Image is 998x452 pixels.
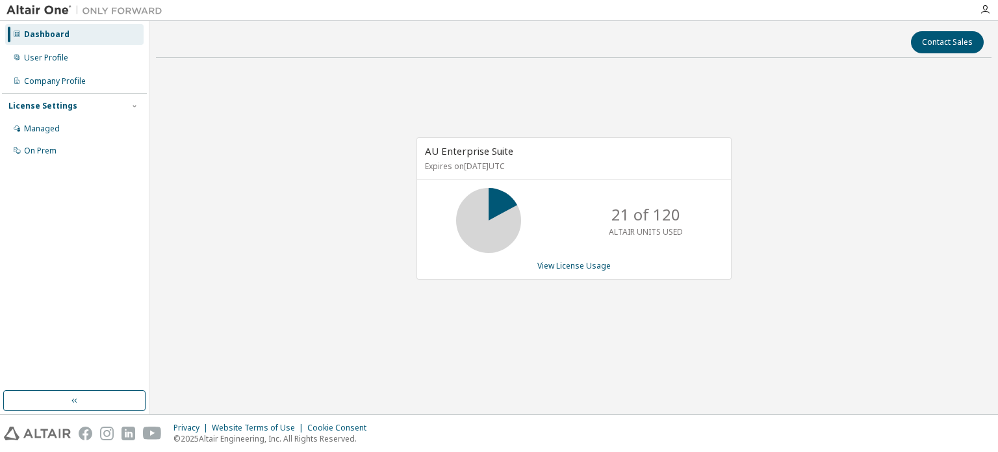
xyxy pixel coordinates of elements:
img: linkedin.svg [122,427,135,440]
div: On Prem [24,146,57,156]
div: User Profile [24,53,68,63]
img: altair_logo.svg [4,427,71,440]
span: AU Enterprise Suite [425,144,513,157]
div: Website Terms of Use [212,423,307,433]
a: View License Usage [537,260,611,271]
div: Cookie Consent [307,423,374,433]
div: Company Profile [24,76,86,86]
img: instagram.svg [100,427,114,440]
img: facebook.svg [79,427,92,440]
button: Contact Sales [911,31,984,53]
div: Managed [24,124,60,134]
div: License Settings [8,101,77,111]
p: ALTAIR UNITS USED [609,226,683,237]
div: Dashboard [24,29,70,40]
img: Altair One [6,4,169,17]
p: 21 of 120 [611,204,680,226]
p: Expires on [DATE] UTC [425,161,720,172]
div: Privacy [173,423,212,433]
img: youtube.svg [143,427,162,440]
p: © 2025 Altair Engineering, Inc. All Rights Reserved. [173,433,374,444]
